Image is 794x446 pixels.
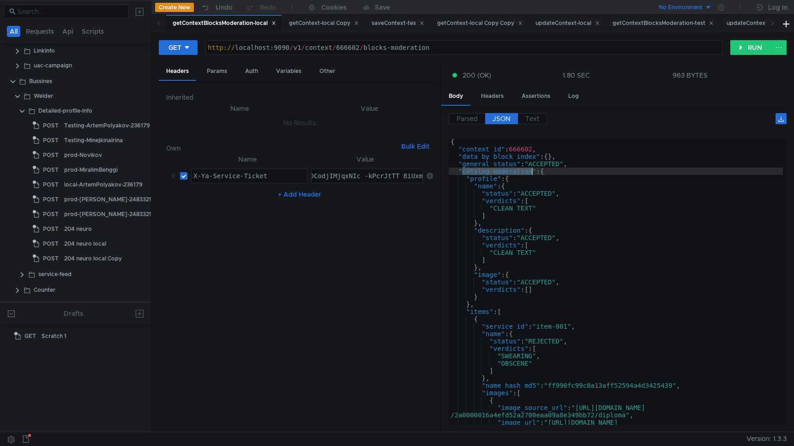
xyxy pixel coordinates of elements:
span: POST [43,237,59,251]
div: Redo [260,2,276,13]
div: Save [375,4,390,11]
th: Name [187,154,307,165]
span: POST [43,148,59,162]
div: prod-MiralimBehggi [64,163,118,177]
div: LinkInfo [34,44,55,58]
span: POST [43,133,59,147]
span: POST [43,119,59,133]
div: 1.80 SEC [563,71,590,79]
div: Log [561,88,586,105]
button: Scripts [79,26,107,37]
div: Headers [474,88,511,105]
button: Create New [155,3,194,12]
div: Bussines [29,74,52,88]
div: 204 neuro local Copy [64,252,122,265]
button: + Add Header [274,189,325,200]
div: Detailed-profile-info [38,104,92,118]
button: Api [60,26,76,37]
div: 204 neuro local [64,237,106,251]
div: Drafts [64,308,83,319]
div: uac-campaign [34,59,72,72]
div: prod-[PERSON_NAME]-2483329 Copy [64,207,168,221]
nz-embed-empty: No Results [283,119,316,127]
div: Postal [34,298,51,312]
div: Other [312,63,343,80]
div: Body [441,88,470,106]
button: RUN [730,40,771,55]
button: Bulk Edit [397,141,433,152]
div: Variables [269,63,309,80]
button: Undo [194,0,239,14]
span: POST [43,193,59,206]
div: 963 BYTES [673,71,708,79]
span: 200 (OK) [463,70,491,80]
button: Requests [23,26,57,37]
button: GET [159,40,198,55]
span: JSON [493,115,511,123]
th: Name [174,103,306,114]
th: Value [307,154,423,165]
span: POST [43,178,59,192]
div: updateContext-local [535,18,600,28]
button: Redo [239,0,283,14]
h6: Own [166,143,397,154]
div: service-feed [38,267,72,281]
div: prod-Novikov [64,148,102,162]
div: Assertions [514,88,558,105]
div: Log In [768,2,788,13]
div: Undo [216,2,233,13]
div: getContextBlocksModeration-local [173,18,276,28]
div: Auth [238,63,265,80]
div: 204 neuro [64,222,92,236]
div: prod-[PERSON_NAME]-2483329 [64,193,153,206]
span: Text [525,115,539,123]
span: POST [43,252,59,265]
div: getContext-local Copy [289,18,359,28]
div: Params [199,63,235,80]
div: Testing-ArtemPolyakov-236179 [64,119,150,133]
span: Parsed [457,115,478,123]
div: local-ArtemPolyakov-236179 [64,178,143,192]
span: POST [43,163,59,177]
div: GET [168,42,181,53]
span: GET [24,329,36,343]
span: POST [43,222,59,236]
input: Search... [18,6,123,17]
div: Testing-MinejkinaIrina [64,133,123,147]
span: Version: 1.3.3 [746,432,787,446]
div: Scratch 1 [42,329,66,343]
button: All [7,26,20,37]
th: Value [306,103,433,114]
div: Headers [159,63,196,81]
h6: Inherited [166,92,433,103]
div: getContextBlocksModeration-test [613,18,714,28]
div: getContext-local Copy Copy [437,18,523,28]
div: Welder [34,89,53,103]
div: updateContext-test [727,18,788,28]
div: No Environment [659,3,703,12]
span: POST [43,207,59,221]
div: Cookies [321,2,347,13]
div: Counter [34,283,55,297]
div: saveContext-tes [372,18,424,28]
